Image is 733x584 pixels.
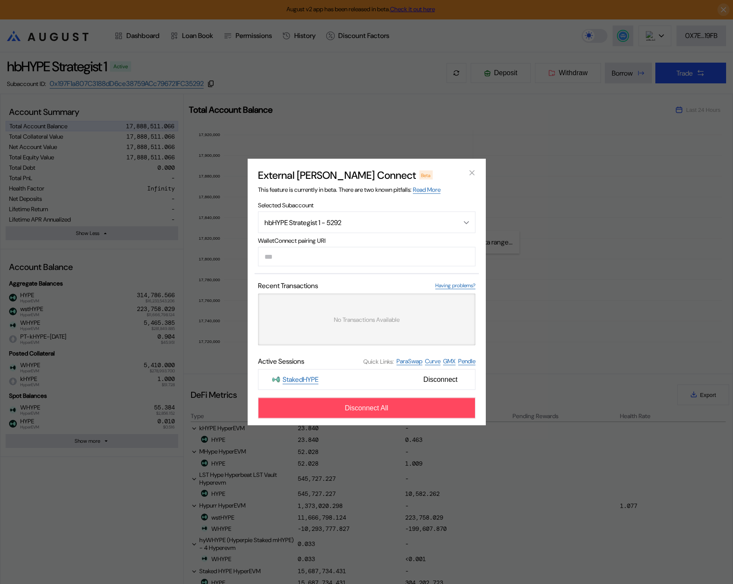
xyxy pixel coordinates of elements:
[258,186,440,194] span: This feature is currently in beta. There are two known pitfalls:
[419,171,433,179] div: Beta
[465,166,479,180] button: close modal
[345,404,388,412] span: Disconnect All
[258,281,318,290] span: Recent Transactions
[264,218,447,227] div: hbHYPE Strategist 1 - 5292
[258,398,475,419] button: Disconnect All
[420,372,461,387] span: Disconnect
[258,237,475,244] span: WalletConnect pairing URI
[396,357,422,365] a: ParaSwap
[334,316,400,324] span: No Transactions Available
[425,357,440,365] a: Curve
[272,376,280,384] img: StakedHYPE
[363,357,394,365] span: Quick Links:
[435,282,475,289] a: Having problems?
[458,357,475,365] a: Pendle
[283,375,318,384] a: StakedHYPE
[258,357,304,366] span: Active Sessions
[258,212,475,233] button: Open menu
[443,357,456,365] a: GMX
[258,369,475,390] button: StakedHYPEStakedHYPEDisconnect
[413,186,440,194] a: Read More
[258,201,475,209] span: Selected Subaccount
[258,168,416,182] h2: External [PERSON_NAME] Connect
